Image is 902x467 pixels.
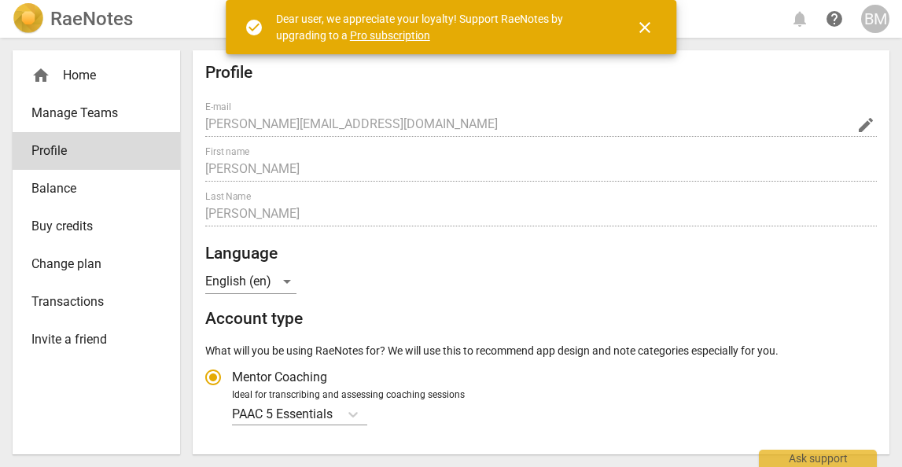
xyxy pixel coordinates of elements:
div: Home [13,57,180,94]
button: Change Email [855,114,877,136]
button: BM [861,5,889,33]
span: Balance [31,179,149,198]
span: help [825,9,844,28]
input: Ideal for transcribing and assessing coaching sessionsPAAC 5 Essentials [334,406,337,421]
label: E-mail [205,102,231,112]
a: Balance [13,170,180,208]
a: Profile [13,132,180,170]
button: Close [626,9,664,46]
a: Invite a friend [13,321,180,359]
h2: Profile [205,63,877,83]
span: close [635,18,654,37]
h2: Account type [205,309,877,329]
div: Ask support [759,450,877,467]
span: Buy credits [31,217,149,236]
div: Ideal for transcribing and assessing coaching sessions [232,388,872,403]
a: Manage Teams [13,94,180,132]
p: What will you be using RaeNotes for? We will use this to recommend app design and note categories... [205,343,877,359]
span: Change plan [31,255,149,274]
span: Invite a friend [31,330,149,349]
a: Transactions [13,283,180,321]
a: Change plan [13,245,180,283]
a: LogoRaeNotes [13,3,133,35]
span: check_circle [245,18,263,37]
div: English (en) [205,269,296,294]
div: Dear user, we appreciate your loyalty! Support RaeNotes by upgrading to a [276,11,608,43]
span: home [31,66,50,85]
span: Manage Teams [31,104,149,123]
h2: Language [205,244,877,263]
a: Pro subscription [350,29,430,42]
p: PAAC 5 Essentials [232,405,333,423]
span: Profile [31,142,149,160]
label: First name [205,147,249,156]
a: Help [820,5,849,33]
span: Mentor Coaching [232,368,327,386]
img: Logo [13,3,44,35]
a: Buy credits [13,208,180,245]
span: edit [856,116,875,134]
div: Account type [205,359,877,425]
div: Home [31,66,149,85]
h2: RaeNotes [50,8,133,30]
span: Transactions [31,292,149,311]
label: Last Name [205,192,251,201]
